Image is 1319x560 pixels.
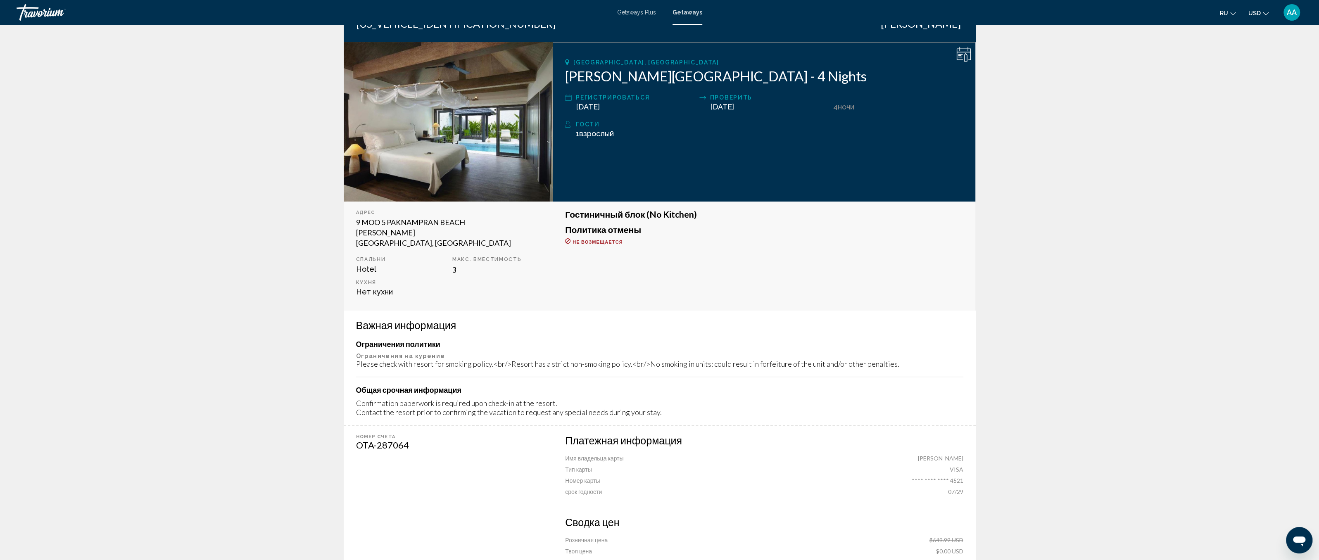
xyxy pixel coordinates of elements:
[356,359,963,368] div: Please check with resort for smoking policy.<br/>Resort has a strict non-smoking policy.<br/>No s...
[576,119,963,129] div: Гости
[356,399,963,417] div: Confirmation paperwork is required upon check-in at the resort. Contact the resort prior to confi...
[1281,4,1302,21] button: User Menu
[356,434,537,439] div: Номер счета
[356,339,963,349] h4: Ограничения политики
[576,93,695,102] div: Регистрироваться
[573,59,719,66] span: [GEOGRAPHIC_DATA], [GEOGRAPHIC_DATA]
[356,280,444,285] p: Кухня
[1220,7,1236,19] button: Change language
[356,439,537,451] div: OTA-287064
[17,4,609,21] a: Travorium
[452,265,456,273] span: 3
[673,9,702,16] a: Getaways
[1287,8,1297,17] span: AA
[565,455,623,462] span: Имя владельца карты
[356,319,963,331] h3: Важная информация
[579,129,614,138] span: Взрослый
[565,466,592,473] span: Тип карты
[565,434,963,446] h3: Платежная информация
[917,455,963,462] span: [PERSON_NAME]
[565,536,608,543] span: Розничная цена
[565,68,963,84] h2: [PERSON_NAME][GEOGRAPHIC_DATA] - 4 Nights
[565,210,963,219] h3: Гостиничный блок (No Kitchen)
[936,548,963,555] span: $0.00 USD
[573,239,623,244] span: Не возмещается
[565,477,600,484] span: Номер карты
[949,466,963,473] span: VISA
[565,488,602,495] span: срок годности
[617,9,656,16] a: Getaways Plus
[1220,10,1228,17] span: ru
[356,353,963,359] p: Ограничения на курение
[833,102,838,111] span: 4
[356,256,444,262] p: Спальни
[1248,7,1269,19] button: Change currency
[838,102,854,111] span: ночи
[710,102,734,111] span: [DATE]
[1286,527,1312,553] iframe: Button to launch messaging window
[565,225,963,234] h3: Политика отмены
[576,129,614,138] span: 1
[356,265,376,273] span: Hotel
[929,536,963,543] span: $649.99 USD
[356,217,541,248] div: 9 MOO 5 PAKNAMPRAN BEACH [PERSON_NAME] [GEOGRAPHIC_DATA], [GEOGRAPHIC_DATA]
[1248,10,1261,17] span: USD
[356,287,393,296] span: Нет кухни
[565,516,963,528] h3: Сводка цен
[576,102,600,111] span: [DATE]
[565,548,592,555] span: Твоя цена
[356,385,963,394] h4: Общая срочная информация
[356,210,541,215] div: Адрес
[710,93,829,102] div: Проверить
[452,256,540,262] p: Макс. вместимость
[948,488,963,495] span: 07/29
